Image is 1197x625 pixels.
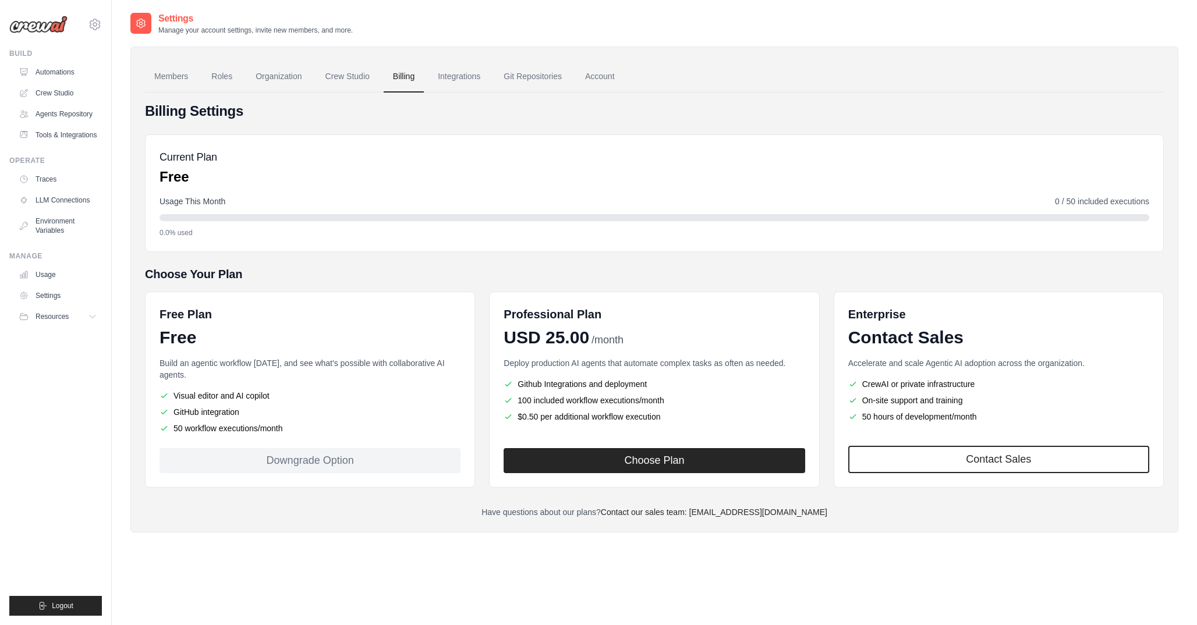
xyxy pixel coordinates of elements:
div: Downgrade Option [160,448,461,473]
a: Usage [14,265,102,284]
a: Settings [14,286,102,305]
button: Logout [9,596,102,616]
p: Manage your account settings, invite new members, and more. [158,26,353,35]
h2: Settings [158,12,353,26]
a: Traces [14,170,102,189]
a: Crew Studio [14,84,102,102]
a: Automations [14,63,102,81]
li: Github Integrations and deployment [504,378,805,390]
h6: Enterprise [848,306,1149,322]
h6: Professional Plan [504,306,601,322]
a: Environment Variables [14,212,102,240]
a: Agents Repository [14,105,102,123]
span: Resources [36,312,69,321]
h4: Billing Settings [145,102,1164,120]
span: 0 / 50 included executions [1055,196,1149,207]
a: Integrations [428,61,490,93]
span: 0.0% used [160,228,193,237]
span: Logout [52,601,73,610]
a: Contact Sales [848,446,1149,473]
li: $0.50 per additional workflow execution [504,411,805,422]
li: 50 workflow executions/month [160,422,461,434]
div: Free [160,327,461,348]
li: GitHub integration [160,406,461,418]
button: Choose Plan [504,448,805,473]
a: Tools & Integrations [14,126,102,144]
div: Operate [9,156,102,165]
a: LLM Connections [14,191,102,209]
span: USD 25.00 [504,327,589,348]
li: CrewAI or private infrastructure [848,378,1149,390]
div: Manage [9,251,102,261]
span: Usage This Month [160,196,225,207]
a: Billing [384,61,424,93]
p: Deploy production AI agents that automate complex tasks as often as needed. [504,357,805,369]
h5: Choose Your Plan [145,266,1164,282]
h6: Free Plan [160,306,212,322]
li: Visual editor and AI copilot [160,390,461,402]
a: Roles [202,61,242,93]
div: Contact Sales [848,327,1149,348]
li: On-site support and training [848,395,1149,406]
img: Logo [9,16,68,33]
li: 100 included workflow executions/month [504,395,805,406]
button: Resources [14,307,102,326]
div: Build [9,49,102,58]
p: Build an agentic workflow [DATE], and see what's possible with collaborative AI agents. [160,357,461,381]
p: Accelerate and scale Agentic AI adoption across the organization. [848,357,1149,369]
a: Contact our sales team: [EMAIL_ADDRESS][DOMAIN_NAME] [601,507,827,517]
a: Crew Studio [316,61,379,93]
a: Members [145,61,197,93]
span: /month [592,332,624,348]
li: 50 hours of development/month [848,411,1149,422]
p: Have questions about our plans? [145,506,1164,518]
a: Account [576,61,624,93]
p: Free [160,168,217,186]
h5: Current Plan [160,149,217,165]
a: Git Repositories [494,61,571,93]
a: Organization [246,61,311,93]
